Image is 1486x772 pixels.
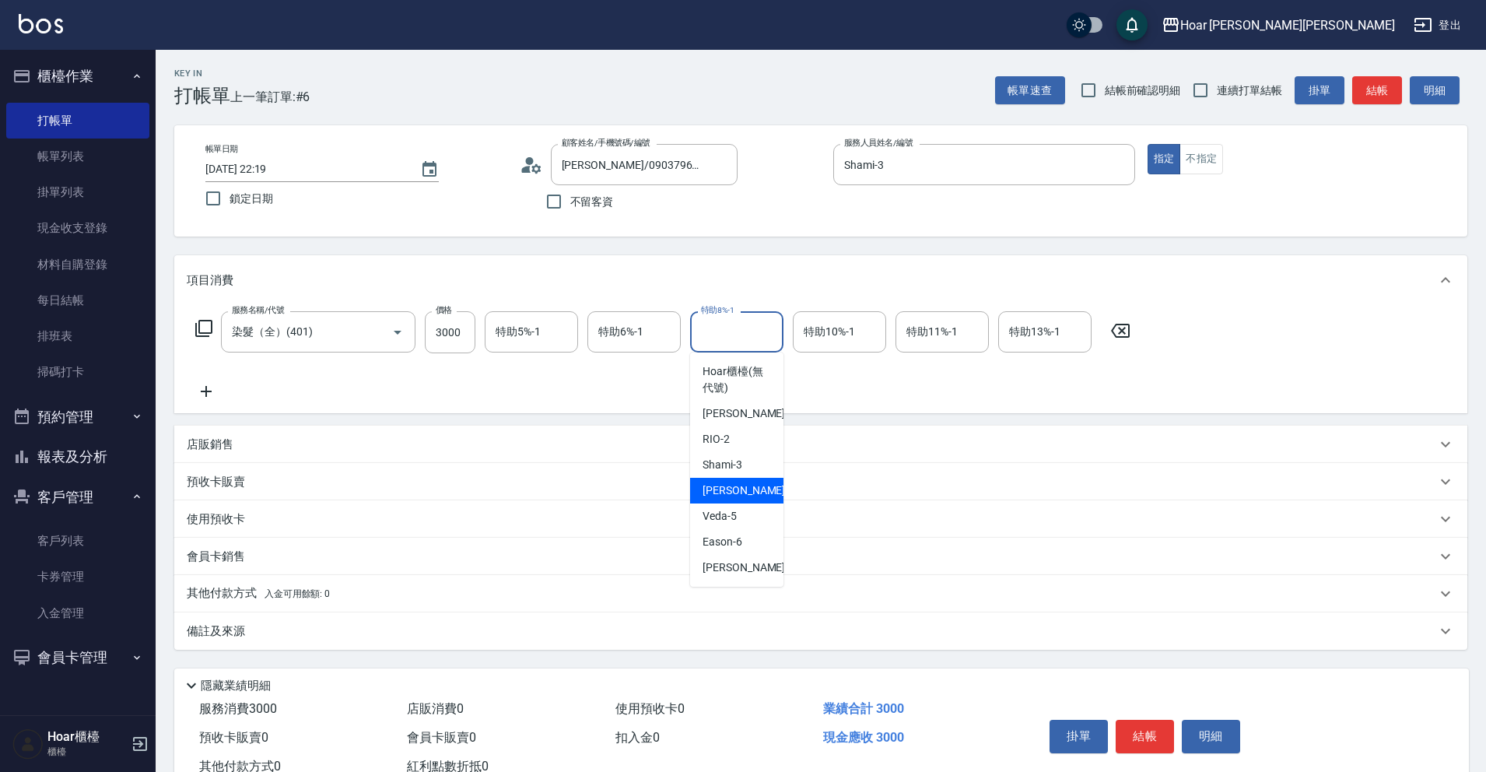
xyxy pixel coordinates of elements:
span: 不留客資 [570,194,614,210]
div: 店販銷售 [174,426,1467,463]
a: 客戶列表 [6,523,149,559]
button: 帳單速查 [995,76,1065,105]
button: 指定 [1148,144,1181,174]
p: 項目消費 [187,272,233,289]
span: 業績合計 3000 [823,701,904,716]
p: 隱藏業績明細 [201,678,271,694]
span: 上一筆訂單:#6 [230,87,310,107]
label: 價格 [436,304,452,316]
span: 服務消費 3000 [199,701,277,716]
span: 入金可用餘額: 0 [265,588,331,599]
a: 卡券管理 [6,559,149,595]
p: 會員卡銷售 [187,549,245,565]
button: Open [385,320,410,345]
a: 入金管理 [6,595,149,631]
p: 櫃檯 [47,745,127,759]
div: 使用預收卡 [174,500,1467,538]
a: 掛單列表 [6,174,149,210]
a: 排班表 [6,318,149,354]
a: 現金收支登錄 [6,210,149,246]
button: 登出 [1407,11,1467,40]
a: 每日結帳 [6,282,149,318]
a: 帳單列表 [6,139,149,174]
span: Eason -6 [703,534,742,550]
span: 預收卡販賣 0 [199,730,268,745]
span: 鎖定日期 [230,191,273,207]
span: 會員卡販賣 0 [407,730,476,745]
h5: Hoar櫃檯 [47,729,127,745]
label: 特助8%-1 [701,304,734,316]
img: Logo [19,14,63,33]
label: 帳單日期 [205,143,238,155]
a: 材料自購登錄 [6,247,149,282]
button: 結帳 [1116,720,1174,753]
span: 結帳前確認明細 [1105,82,1181,99]
button: 會員卡管理 [6,637,149,678]
button: save [1116,9,1148,40]
span: [PERSON_NAME] -1 [703,405,794,422]
button: 客戶管理 [6,477,149,518]
img: Person [12,728,44,760]
span: 連續打單結帳 [1217,82,1282,99]
span: 店販消費 0 [407,701,464,716]
button: 掛單 [1295,76,1344,105]
span: 使用預收卡 0 [615,701,685,716]
button: 預約管理 [6,397,149,437]
button: 櫃檯作業 [6,56,149,96]
span: Hoar櫃檯 (無代號) [703,363,771,396]
div: Hoar [PERSON_NAME][PERSON_NAME] [1180,16,1395,35]
div: 預收卡販賣 [174,463,1467,500]
span: Shami -3 [703,457,742,473]
h2: Key In [174,68,230,79]
button: 明細 [1182,720,1240,753]
button: Hoar [PERSON_NAME][PERSON_NAME] [1155,9,1401,41]
p: 備註及來源 [187,623,245,640]
a: 掃碼打卡 [6,354,149,390]
span: 扣入金 0 [615,730,660,745]
label: 顧客姓名/手機號碼/編號 [562,137,650,149]
span: [PERSON_NAME] -7 [703,560,794,576]
label: 服務人員姓名/編號 [844,137,913,149]
button: 報表及分析 [6,437,149,477]
label: 服務名稱/代號 [232,304,284,316]
p: 使用預收卡 [187,511,245,528]
button: Choose date, selected date is 2025-09-06 [411,151,448,188]
span: [PERSON_NAME] -4 [703,482,794,499]
p: 其他付款方式 [187,585,330,602]
button: 明細 [1410,76,1460,105]
span: RIO -2 [703,431,730,447]
span: 現金應收 3000 [823,730,904,745]
a: 打帳單 [6,103,149,139]
div: 會員卡銷售 [174,538,1467,575]
div: 項目消費 [174,255,1467,305]
span: Veda -5 [703,508,737,525]
h3: 打帳單 [174,85,230,107]
p: 預收卡販賣 [187,474,245,490]
button: 結帳 [1352,76,1402,105]
div: 備註及來源 [174,612,1467,650]
div: 其他付款方式入金可用餘額: 0 [174,575,1467,612]
button: 掛單 [1050,720,1108,753]
input: YYYY/MM/DD hh:mm [205,156,405,182]
button: 不指定 [1179,144,1223,174]
p: 店販銷售 [187,437,233,453]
